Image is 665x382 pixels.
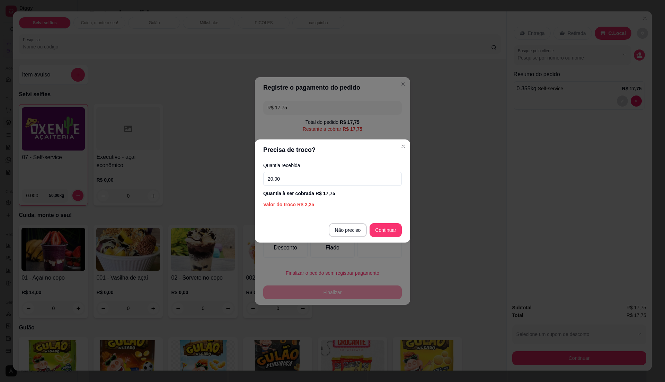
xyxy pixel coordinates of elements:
div: Quantia à ser cobrada R$ 17,75 [263,190,402,197]
div: Valor do troco R$ 2,25 [263,201,402,208]
button: Close [398,141,409,152]
button: Continuar [370,223,402,237]
header: Precisa de troco? [255,139,410,160]
label: Quantia recebida [263,163,402,168]
button: Não preciso [329,223,367,237]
